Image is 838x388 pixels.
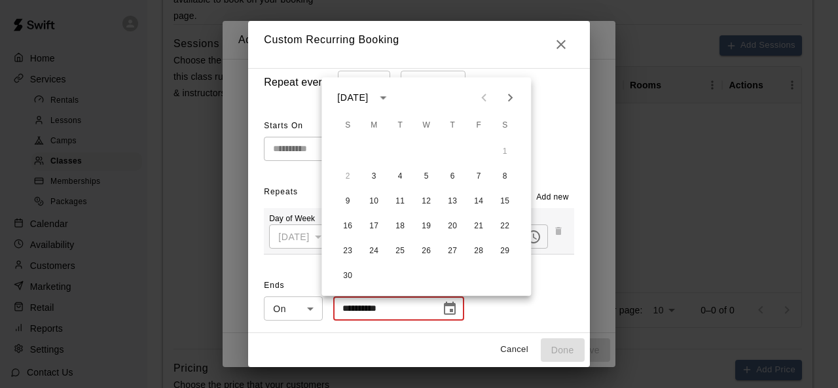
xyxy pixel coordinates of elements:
span: Thursday [441,113,464,139]
button: 22 [493,215,517,238]
div: week(s) [401,71,465,95]
button: 30 [336,264,359,288]
div: On [264,296,323,321]
button: 8 [493,165,517,188]
span: Friday [467,113,490,139]
button: 12 [414,190,438,213]
span: Repeats [264,187,298,196]
div: [DATE] [337,91,368,105]
button: 10 [362,190,386,213]
button: Add new [531,187,574,208]
button: 29 [493,239,517,263]
button: 3 [362,165,386,188]
button: 24 [362,239,386,263]
button: 19 [414,215,438,238]
p: Day of Week [269,213,330,224]
button: 16 [336,215,359,238]
h6: Repeat every [264,73,327,92]
button: 27 [441,239,464,263]
button: 18 [388,215,412,238]
span: Saturday [493,113,517,139]
span: Add new [536,191,569,204]
button: 7 [467,165,490,188]
button: Choose date [437,296,463,322]
span: Monday [362,113,386,139]
button: 13 [441,190,464,213]
div: [DATE] [269,224,330,249]
span: Sunday [336,113,359,139]
button: Close [548,31,574,58]
button: Next month [497,84,523,111]
button: Cancel [494,340,536,360]
button: 26 [414,239,438,263]
button: 9 [336,190,359,213]
button: 14 [467,190,490,213]
button: 4 [388,165,412,188]
button: Choose time, selected time is 6:00 PM [520,224,547,250]
button: calendar view is open, switch to year view [373,86,395,109]
span: Starts On [264,116,367,137]
button: 28 [467,239,490,263]
button: 15 [493,190,517,213]
button: 25 [388,239,412,263]
button: 11 [388,190,412,213]
h2: Custom Recurring Booking [248,21,589,68]
span: Wednesday [414,113,438,139]
button: 20 [441,215,464,238]
button: 21 [467,215,490,238]
span: Tuesday [388,113,412,139]
button: 23 [336,239,359,263]
button: 6 [441,165,464,188]
span: Ends [264,275,323,296]
button: 17 [362,215,386,238]
button: 5 [414,165,438,188]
